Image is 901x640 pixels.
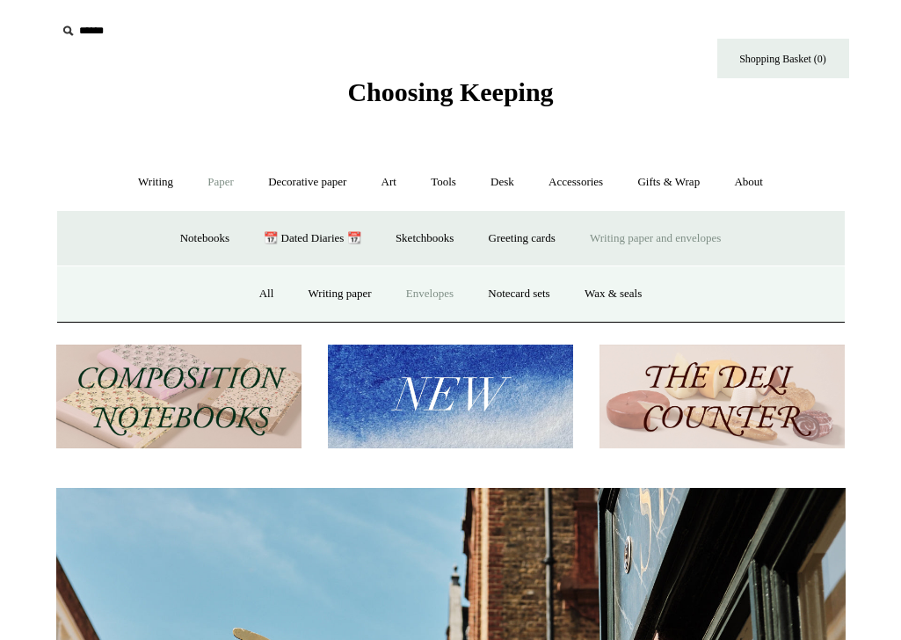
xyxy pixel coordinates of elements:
[366,159,412,206] a: Art
[533,159,619,206] a: Accessories
[347,91,553,104] a: Choosing Keeping
[164,215,245,262] a: Notebooks
[472,271,565,317] a: Notecard sets
[390,271,469,317] a: Envelopes
[574,215,737,262] a: Writing paper and envelopes
[473,215,571,262] a: Greeting cards
[718,159,779,206] a: About
[599,345,845,449] img: The Deli Counter
[243,271,290,317] a: All
[192,159,250,206] a: Paper
[415,159,472,206] a: Tools
[569,271,658,317] a: Wax & seals
[475,159,530,206] a: Desk
[380,215,469,262] a: Sketchbooks
[122,159,189,206] a: Writing
[293,271,388,317] a: Writing paper
[56,345,302,449] img: 202302 Composition ledgers.jpg__PID:69722ee6-fa44-49dd-a067-31375e5d54ec
[717,39,849,78] a: Shopping Basket (0)
[252,159,362,206] a: Decorative paper
[347,77,553,106] span: Choosing Keeping
[328,345,573,449] img: New.jpg__PID:f73bdf93-380a-4a35-bcfe-7823039498e1
[248,215,376,262] a: 📆 Dated Diaries 📆
[621,159,716,206] a: Gifts & Wrap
